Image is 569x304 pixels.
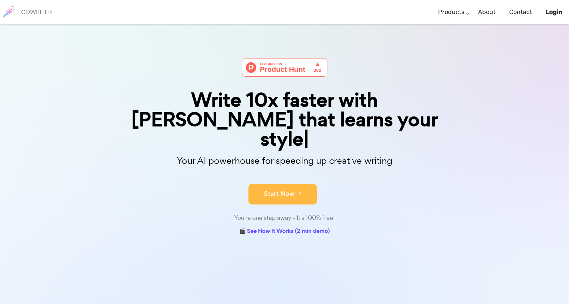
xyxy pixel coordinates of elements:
[546,2,562,22] a: Login
[239,226,330,237] a: 🎬 See How It Works (2 min demo)
[114,154,456,168] p: Your AI powerhouse for speeding up creative writing
[248,184,317,204] button: Start Now
[438,2,464,22] a: Products
[478,2,496,22] a: About
[114,90,456,149] div: Write 10x faster with [PERSON_NAME] that learns your style
[21,9,52,15] h6: COWRITER
[546,8,562,16] b: Login
[242,58,327,77] img: Cowriter - Your AI buddy for speeding up creative writing | Product Hunt
[509,2,532,22] a: Contact
[114,213,456,223] div: You're one step away - It's 100% free!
